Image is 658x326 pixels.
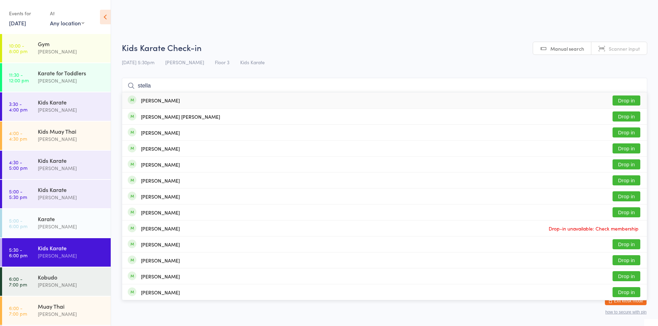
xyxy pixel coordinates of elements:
[141,290,180,295] div: [PERSON_NAME]
[38,40,105,48] div: Gym
[141,258,180,263] div: [PERSON_NAME]
[141,114,220,119] div: [PERSON_NAME] [PERSON_NAME]
[141,162,180,167] div: [PERSON_NAME]
[141,274,180,279] div: [PERSON_NAME]
[613,255,640,265] button: Drop in
[613,239,640,249] button: Drop in
[38,302,105,310] div: Muay Thai
[38,164,105,172] div: [PERSON_NAME]
[38,273,105,281] div: Kobudo
[38,106,105,114] div: [PERSON_NAME]
[141,130,180,135] div: [PERSON_NAME]
[613,207,640,217] button: Drop in
[122,78,647,94] input: Search
[38,215,105,223] div: Karate
[38,127,105,135] div: Kids Muay Thai
[122,42,647,53] h2: Kids Karate Check-in
[2,209,111,237] a: 5:00 -6:00 pmKarate[PERSON_NAME]
[613,191,640,201] button: Drop in
[613,95,640,106] button: Drop in
[2,180,111,208] a: 5:00 -5:30 pmKids Karate[PERSON_NAME]
[9,130,27,141] time: 4:00 - 4:30 pm
[613,127,640,137] button: Drop in
[141,194,180,199] div: [PERSON_NAME]
[141,178,180,183] div: [PERSON_NAME]
[2,92,111,121] a: 3:30 -4:00 pmKids Karate[PERSON_NAME]
[215,59,229,66] span: Floor 3
[2,63,111,92] a: 11:30 -12:00 pmKarate for Toddlers[PERSON_NAME]
[605,297,647,305] button: Exit kiosk mode
[141,226,180,231] div: [PERSON_NAME]
[613,287,640,297] button: Drop in
[38,135,105,143] div: [PERSON_NAME]
[2,34,111,62] a: 10:00 -8:00 pmGym[PERSON_NAME]
[38,252,105,260] div: [PERSON_NAME]
[9,72,29,83] time: 11:30 - 12:00 pm
[122,59,154,66] span: [DATE] 5:30pm
[38,186,105,193] div: Kids Karate
[38,281,105,289] div: [PERSON_NAME]
[38,48,105,56] div: [PERSON_NAME]
[9,159,27,170] time: 4:30 - 5:00 pm
[141,242,180,247] div: [PERSON_NAME]
[9,101,27,112] time: 3:30 - 4:00 pm
[38,77,105,85] div: [PERSON_NAME]
[141,210,180,215] div: [PERSON_NAME]
[9,276,27,287] time: 6:00 - 7:00 pm
[9,218,27,229] time: 5:00 - 6:00 pm
[141,98,180,103] div: [PERSON_NAME]
[9,19,26,27] a: [DATE]
[613,175,640,185] button: Drop in
[613,111,640,122] button: Drop in
[9,43,27,54] time: 10:00 - 8:00 pm
[38,69,105,77] div: Karate for Toddlers
[613,271,640,281] button: Drop in
[50,19,84,27] div: Any location
[141,146,180,151] div: [PERSON_NAME]
[38,98,105,106] div: Kids Karate
[2,296,111,325] a: 6:00 -7:00 pmMuay Thai[PERSON_NAME]
[2,267,111,296] a: 6:00 -7:00 pmKobudo[PERSON_NAME]
[605,310,647,315] button: how to secure with pin
[9,247,27,258] time: 5:30 - 6:00 pm
[547,223,640,234] span: Drop-in unavailable: Check membership
[50,8,84,19] div: At
[613,143,640,153] button: Drop in
[2,122,111,150] a: 4:00 -4:30 pmKids Muay Thai[PERSON_NAME]
[38,157,105,164] div: Kids Karate
[9,189,27,200] time: 5:00 - 5:30 pm
[38,223,105,231] div: [PERSON_NAME]
[609,45,640,52] span: Scanner input
[2,151,111,179] a: 4:30 -5:00 pmKids Karate[PERSON_NAME]
[165,59,204,66] span: [PERSON_NAME]
[613,159,640,169] button: Drop in
[550,45,584,52] span: Manual search
[240,59,265,66] span: Kids Karate
[9,305,27,316] time: 6:00 - 7:00 pm
[38,193,105,201] div: [PERSON_NAME]
[38,310,105,318] div: [PERSON_NAME]
[38,244,105,252] div: Kids Karate
[9,8,43,19] div: Events for
[2,238,111,267] a: 5:30 -6:00 pmKids Karate[PERSON_NAME]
